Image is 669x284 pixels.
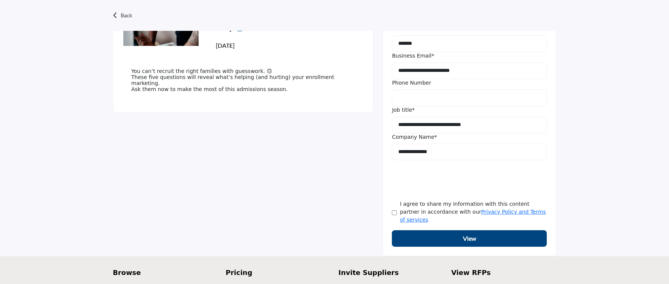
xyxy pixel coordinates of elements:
[392,163,506,192] iframe: reCAPTCHA
[392,210,397,216] input: Agree Terms & Conditions
[392,79,431,87] label: Phone Number
[392,35,547,52] input: Last Name
[392,230,547,247] button: View
[392,52,434,60] label: Business Email*
[392,117,547,133] input: Job Title
[451,267,556,278] a: View RFPs
[463,234,476,243] b: View
[392,90,547,106] input: Phone Number
[392,62,547,79] input: Business Email
[392,144,547,160] input: Company Name
[400,209,546,223] a: Privacy Policy and Terms of services
[113,267,218,278] a: Browse
[400,200,547,224] label: I agree to share my information with this content partner in accordance with our
[216,26,233,32] a: Missy
[392,106,414,114] label: Job title*
[216,42,235,49] span: [DATE]
[216,17,254,50] div: Posted by
[131,68,355,92] p: You can’t recruit the right families with guesswork. 🙃 These five questions will reveal what’s he...
[121,9,132,22] p: Back
[226,267,331,278] a: Pricing
[392,133,437,141] label: Company Name*
[338,267,443,278] a: Invite Suppliers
